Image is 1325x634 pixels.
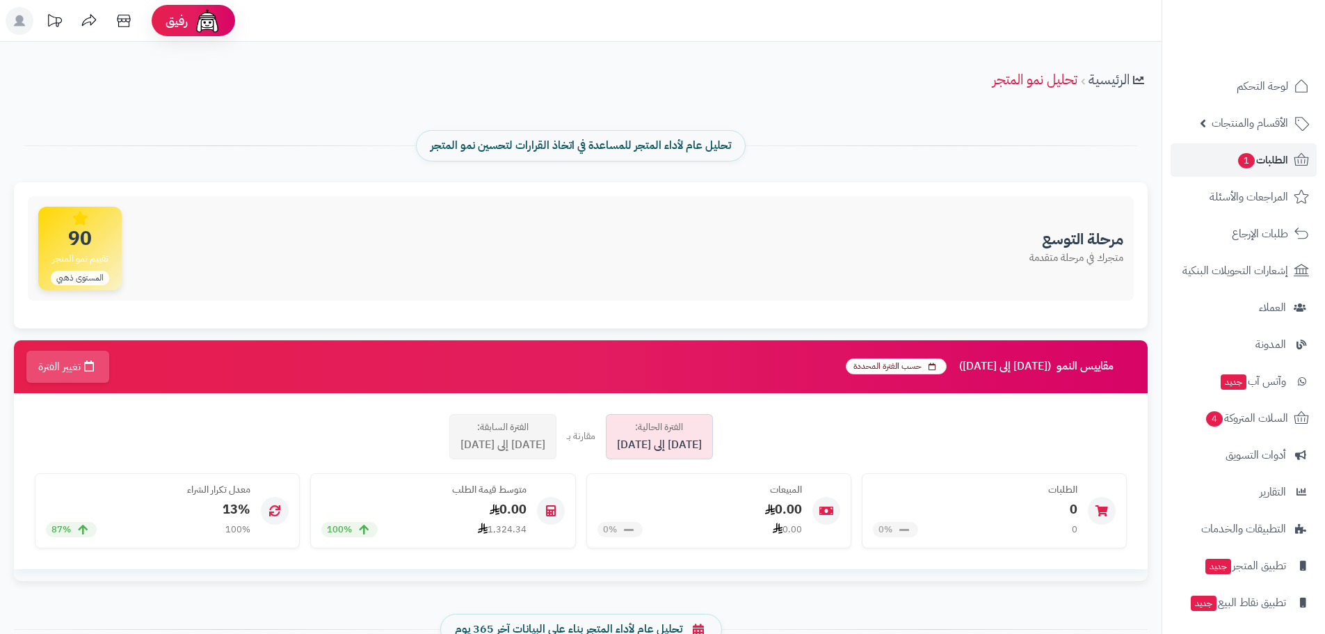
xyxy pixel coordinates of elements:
a: تطبيق المتجرجديد [1171,549,1317,583]
a: طلبات الإرجاع [1171,217,1317,251]
p: متجرك في مرحلة متقدمة [1029,251,1123,265]
h4: الطلبات [873,484,1077,495]
h4: متوسط قيمة الطلب [321,484,526,495]
span: 90 [48,229,113,248]
span: إشعارات التحويلات البنكية [1182,261,1288,280]
a: تحديثات المنصة [37,7,72,38]
a: التقارير [1171,475,1317,509]
a: المدونة [1171,328,1317,361]
span: المراجعات والأسئلة [1210,187,1288,207]
button: تغيير الفترة [26,351,109,383]
span: جديد [1205,559,1231,574]
span: 100% [327,523,352,537]
a: الطلبات1 [1171,143,1317,177]
span: تطبيق نقاط البيع [1189,593,1286,612]
span: [DATE] إلى [DATE] [617,437,702,453]
a: إشعارات التحويلات البنكية [1171,254,1317,287]
span: المستوى ذهبي [51,271,109,285]
span: [DATE] إلى [DATE] [460,437,545,453]
span: 87% [51,523,71,537]
div: 0.00 [773,523,802,537]
span: العملاء [1259,298,1286,317]
span: ([DATE] إلى [DATE]) [959,360,1051,373]
a: وآتس آبجديد [1171,365,1317,398]
div: 0.00 [321,500,526,518]
span: المدونة [1255,335,1286,354]
span: رفيق [166,13,188,29]
span: 0% [878,523,892,537]
span: 0% [603,523,617,537]
h4: معدل تكرار الشراء [46,484,250,495]
a: السلات المتروكة4 [1171,402,1317,435]
span: لوحة التحكم [1237,77,1288,96]
span: الفترة السابقة: [477,420,529,434]
h3: مقاييس النمو [846,358,1137,374]
div: 13% [46,500,250,518]
h4: المبيعات [597,484,802,495]
img: ai-face.png [193,7,221,35]
span: وآتس آب [1219,372,1286,391]
span: 4 [1206,411,1223,427]
div: 1,324.34 [478,523,527,537]
a: الرئيسية [1089,69,1130,90]
span: التقارير [1260,482,1286,502]
span: الفترة الحالية: [635,420,683,434]
a: تحليل نمو المتجر [993,69,1077,90]
div: 0 [873,500,1077,518]
a: لوحة التحكم [1171,70,1317,103]
span: حسب الفترة المحددة [846,358,947,374]
span: تحليل عام لأداء المتجر للمساعدة في اتخاذ القرارات لتحسين نمو المتجر [431,138,731,154]
a: تطبيق نقاط البيعجديد [1171,586,1317,619]
a: التطبيقات والخدمات [1171,512,1317,546]
a: أدوات التسويق [1171,438,1317,472]
span: طلبات الإرجاع [1232,224,1288,244]
span: أدوات التسويق [1226,445,1286,465]
h3: مرحلة التوسع [1029,231,1123,248]
a: العملاء [1171,291,1317,324]
span: جديد [1191,596,1216,611]
span: الطلبات [1237,150,1288,170]
div: 0 [1072,523,1077,537]
span: تقييم نمو المتجر [48,251,113,267]
span: التطبيقات والخدمات [1201,519,1286,539]
span: 1 [1238,153,1255,168]
div: 100% [225,523,250,537]
span: الأقسام والمنتجات [1212,113,1288,133]
span: السلات المتروكة [1205,409,1288,428]
span: جديد [1221,374,1246,390]
span: تطبيق المتجر [1204,556,1286,576]
div: 0.00 [597,500,802,518]
div: مقارنة بـ [567,429,595,443]
a: المراجعات والأسئلة [1171,180,1317,214]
